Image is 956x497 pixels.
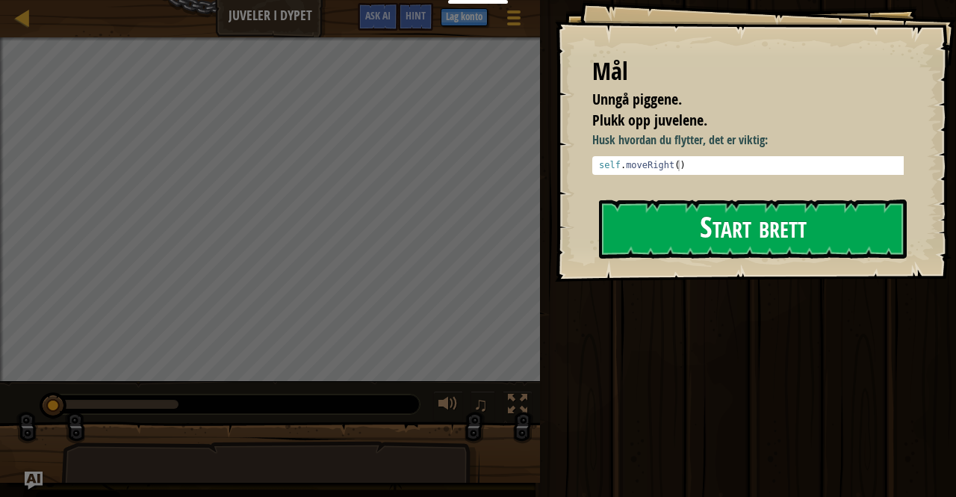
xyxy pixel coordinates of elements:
[592,55,904,89] div: Mål
[599,200,907,259] button: Start brett
[592,110,707,130] span: Plukk opp juvelene.
[441,8,488,26] button: Lag konto
[592,89,682,109] span: Unngå piggene.
[574,110,900,132] li: Plukk opp juvelene.
[406,8,426,22] span: Hint
[503,391,533,422] button: Toggle fullscreen
[574,89,900,111] li: Unngå piggene.
[495,3,533,38] button: Vis spill meny
[592,132,915,149] p: Husk hvordan du flytter, det er viktig:
[433,391,463,422] button: Juster lydnivå
[25,472,43,490] button: Ask AI
[358,3,398,31] button: Ask AI
[474,393,488,416] span: ♫
[471,391,496,422] button: ♫
[365,8,391,22] span: Ask AI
